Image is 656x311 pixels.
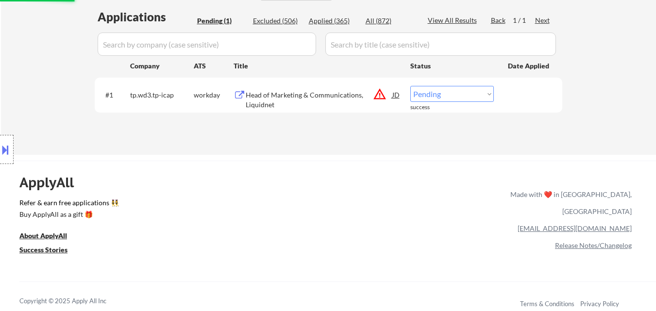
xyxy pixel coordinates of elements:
[309,16,357,26] div: Applied (365)
[535,16,551,25] div: Next
[410,57,494,74] div: Status
[391,86,401,103] div: JD
[506,186,632,220] div: Made with ❤️ in [GEOGRAPHIC_DATA], [GEOGRAPHIC_DATA]
[518,224,632,232] a: [EMAIL_ADDRESS][DOMAIN_NAME]
[491,16,506,25] div: Back
[19,296,131,306] div: Copyright © 2025 Apply All Inc
[246,90,392,109] div: Head of Marketing & Communications, Liquidnet
[194,90,234,100] div: workday
[197,16,246,26] div: Pending (1)
[428,16,480,25] div: View All Results
[325,33,556,56] input: Search by title (case sensitive)
[580,300,619,308] a: Privacy Policy
[19,246,67,254] u: Success Stories
[253,16,302,26] div: Excluded (506)
[555,241,632,249] a: Release Notes/Changelog
[194,61,234,71] div: ATS
[98,33,316,56] input: Search by company (case sensitive)
[373,87,387,101] button: warning_amber
[19,245,81,257] a: Success Stories
[508,61,551,71] div: Date Applied
[520,300,574,308] a: Terms & Conditions
[366,16,414,26] div: All (872)
[234,61,401,71] div: Title
[410,103,449,112] div: success
[98,11,194,23] div: Applications
[513,16,535,25] div: 1 / 1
